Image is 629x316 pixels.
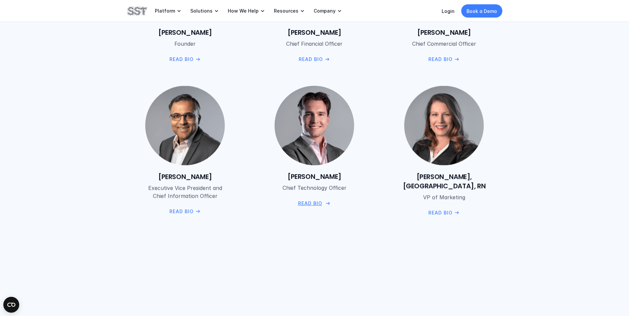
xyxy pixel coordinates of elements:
p: Founder [144,40,225,48]
img: Alicia Bautista headshot [145,230,225,309]
h6: [PERSON_NAME], [GEOGRAPHIC_DATA], RN [386,172,502,190]
a: Login [442,8,455,14]
h6: [PERSON_NAME] [256,172,373,181]
img: Carlene Anteau headshot [404,86,484,165]
h6: [PERSON_NAME] [256,28,373,37]
p: Read Bio [169,208,193,215]
p: Resources [274,8,298,14]
img: Peter Grantcharov headshot [274,85,355,166]
p: Chief Commercial Officer [403,40,484,48]
p: VP of Marketing [403,193,484,201]
h6: [PERSON_NAME] [127,172,243,181]
img: SST logo [127,5,147,17]
button: Open CMP widget [3,297,19,313]
h6: [PERSON_NAME] [127,28,243,37]
p: Executive Vice President and Chief Information Officer [144,184,225,200]
h6: [PERSON_NAME] [386,28,502,37]
p: Platform [155,8,175,14]
img: Amar Chaudhry headshot [145,86,225,165]
p: Read Bio [169,56,193,63]
p: How We Help [228,8,259,14]
p: Read Bio [428,209,453,216]
p: Book a Demo [467,8,497,15]
p: Chief Technology Officer [274,184,355,192]
p: Read Bio [428,56,453,63]
a: Book a Demo [461,4,502,18]
p: Chief Financial Officer [274,40,355,48]
p: Read Bio [299,56,323,63]
p: Solutions [190,8,213,14]
p: Company [314,8,336,14]
p: Read Bio [298,200,322,207]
